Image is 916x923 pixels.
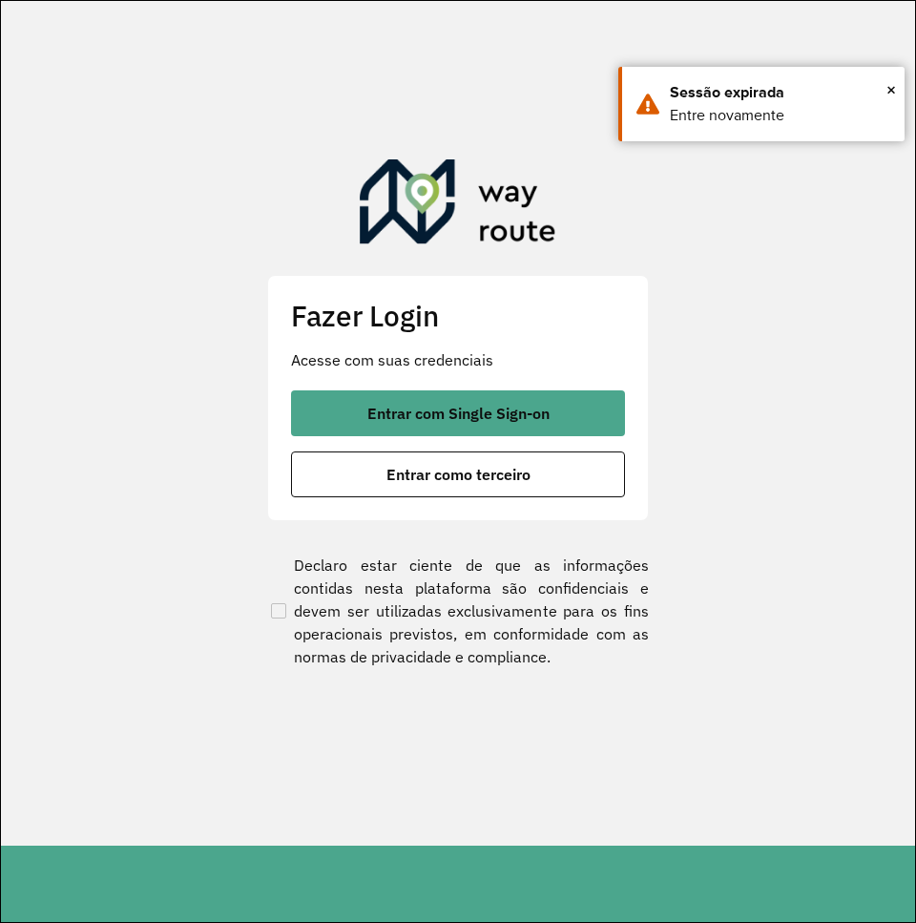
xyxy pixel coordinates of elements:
button: button [291,451,625,497]
span: × [886,75,896,104]
span: Entrar com Single Sign-on [367,406,550,421]
button: button [291,390,625,436]
label: Declaro estar ciente de que as informações contidas nesta plataforma são confidenciais e devem se... [267,554,649,668]
div: Entre novamente [670,104,890,127]
button: Close [886,75,896,104]
p: Acesse com suas credenciais [291,348,625,371]
div: Sessão expirada [670,81,890,104]
h2: Fazer Login [291,299,625,333]
span: Entrar como terceiro [386,467,531,482]
img: Roteirizador AmbevTech [360,159,556,251]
